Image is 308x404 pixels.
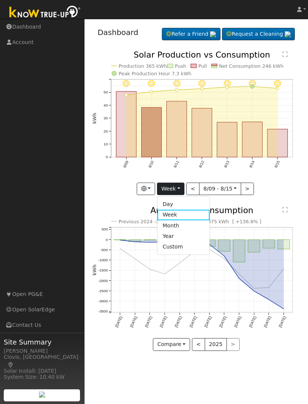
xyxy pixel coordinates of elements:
text: 8/11 [173,160,180,169]
text: 8/12 [198,160,205,169]
text: [DATE] [159,316,168,328]
text: Net Consumption 246 kWh [219,63,284,69]
i: 8/09 - Clear [122,80,130,87]
a: Day [157,199,210,210]
text: Solar Production vs Consumption [133,50,270,59]
circle: onclick="" [200,87,203,90]
circle: onclick="" [252,287,255,290]
i: 8/11 - Clear [173,80,180,87]
text: Previous 2024 -1,425 kWh [119,219,182,224]
text: 50 [103,90,108,95]
rect: onclick="" [166,101,187,157]
button: 8/09 - 8/15 [199,183,241,195]
circle: onclick="" [267,298,270,301]
rect: onclick="" [192,108,212,157]
i: 8/12 - Clear [198,80,206,87]
rect: onclick="" [129,240,141,242]
circle: onclick="" [276,87,279,90]
text: 30 [103,116,108,120]
a: Month [157,220,210,231]
text: 8/14 [249,160,255,169]
text: [DATE] [174,316,183,328]
text: [DATE] [129,316,138,328]
rect: onclick="" [203,240,215,247]
circle: onclick="" [251,85,254,88]
circle: onclick="" [208,248,211,251]
text: Annual Net Consumption [150,206,254,215]
rect: onclick="" [267,129,288,157]
text: 2025 -3,375 kWh [ +136.8% ] [188,219,261,224]
div: Clovis, [GEOGRAPHIC_DATA] [4,353,80,369]
text: [DATE] [204,316,212,328]
a: Week [157,210,210,220]
div: System Size: 10.40 kW [4,373,80,381]
text: 10 [103,142,108,146]
text: [DATE] [263,316,272,328]
text: Production 365 kWh [119,63,167,69]
rect: onclick="" [242,122,263,157]
i: 8/10 - Clear [148,80,155,87]
div: [PERSON_NAME] [4,347,80,355]
img: retrieve [39,392,45,398]
circle: onclick="" [118,239,121,242]
rect: onclick="" [218,240,230,252]
circle: onclick="" [178,262,181,265]
circle: onclick="" [163,273,166,276]
text: [DATE] [248,316,257,328]
span: Site Summary [4,337,80,347]
text: [DATE] [233,316,242,328]
circle: onclick="" [282,268,285,271]
a: Dashboard [98,28,139,37]
a: Map [8,362,14,368]
text: [DATE] [189,316,197,328]
circle: onclick="" [118,247,121,250]
a: Year [157,231,210,241]
text: kWh [92,113,97,124]
circle: onclick="" [148,268,151,271]
img: retrieve [285,31,291,37]
circle: onclick="" [252,290,255,293]
text: [DATE] [219,316,227,328]
button: < [186,183,199,195]
circle: onclick="" [125,93,128,96]
text: [DATE] [144,316,152,328]
text: Pull [198,63,207,69]
text: -2500 [98,289,108,293]
button: 2025 [205,338,227,351]
button: Compare [153,338,190,351]
i: 8/13 - Clear [223,80,231,87]
rect: onclick="" [116,91,136,157]
text:  [282,51,288,57]
circle: onclick="" [267,286,270,289]
text: 20 [103,129,108,133]
circle: onclick="" [226,86,229,89]
text: -1000 [98,258,108,262]
text: 8/09 [122,160,129,169]
circle: onclick="" [175,88,178,91]
img: retrieve [210,31,216,37]
text: -1500 [98,268,108,273]
i: 8/15 - Clear [274,80,281,87]
circle: onclick="" [238,277,241,280]
text: -3500 [98,309,108,314]
text: Peak Production Hour 7.3 kWh [119,71,192,76]
text: 8/10 [148,160,154,169]
circle: onclick="" [238,273,241,276]
rect: onclick="" [233,240,245,262]
a: Refer a Friend [162,28,220,41]
text: -2000 [98,279,108,283]
a: Custom [157,241,210,252]
rect: onclick="" [263,240,275,248]
img: Know True-Up [6,4,85,21]
text: 40 [103,103,108,107]
text: 500 [101,227,108,232]
circle: onclick="" [133,258,136,261]
text: -3000 [98,299,108,303]
text: Push [175,63,186,69]
text: 0 [106,155,108,159]
text: 8/15 [274,160,281,169]
circle: onclick="" [223,257,226,260]
text: -500 [100,248,108,252]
